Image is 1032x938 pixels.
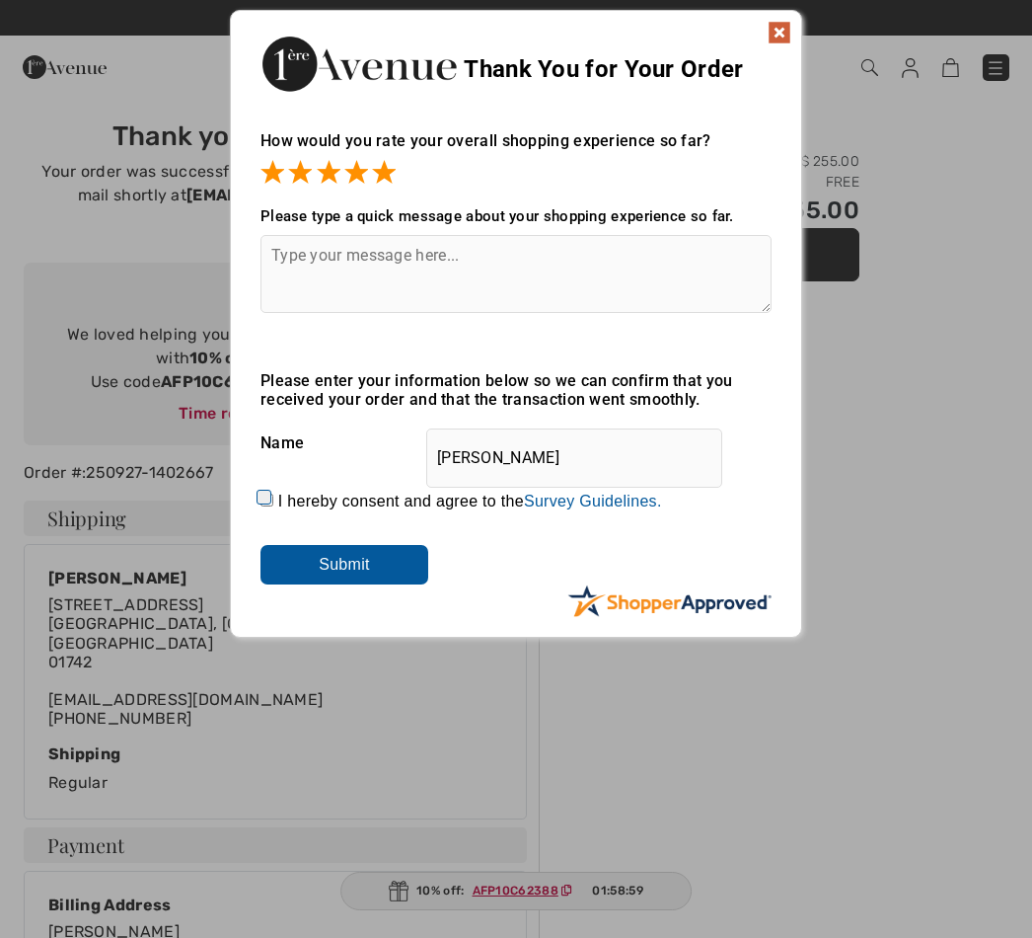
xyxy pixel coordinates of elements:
[260,31,458,97] img: Thank You for Your Order
[260,419,772,468] div: Name
[260,207,772,225] div: Please type a quick message about your shopping experience so far.
[464,55,743,83] span: Thank You for Your Order
[278,493,662,510] label: I hereby consent and agree to the
[260,545,428,585] input: Submit
[260,112,772,188] div: How would you rate your overall shopping experience so far?
[260,371,772,409] div: Please enter your information below so we can confirm that you received your order and that the t...
[524,493,662,509] a: Survey Guidelines.
[768,21,791,44] img: x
